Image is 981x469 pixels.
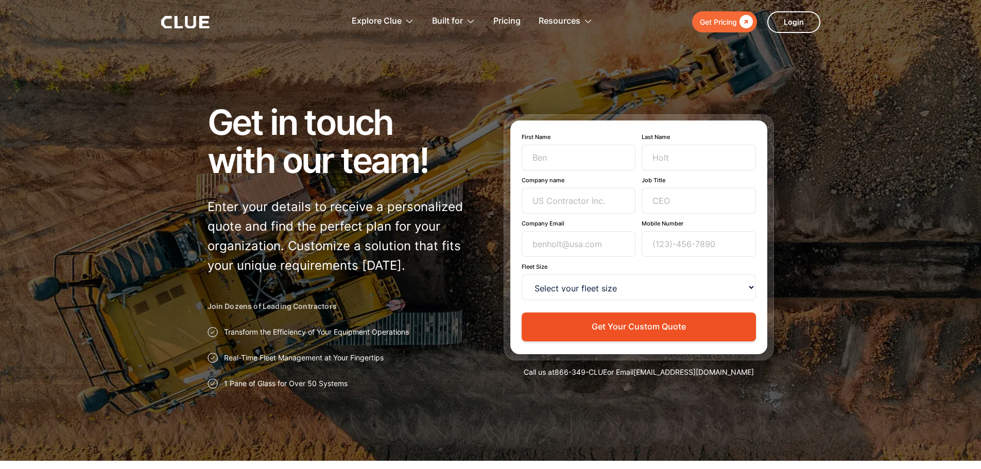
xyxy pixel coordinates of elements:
div: Call us at or Email [504,367,774,377]
img: Approval checkmark icon [208,378,218,389]
div: Built for [432,5,475,38]
label: Mobile Number [642,220,756,227]
div: Explore Clue [352,5,402,38]
div: Explore Clue [352,5,414,38]
div: Built for [432,5,463,38]
input: Ben [522,145,636,170]
div:  [737,15,753,28]
p: Transform the Efficiency of Your Equipment Operations [224,327,409,337]
a: 866-349-CLUE [555,368,607,376]
a: [EMAIL_ADDRESS][DOMAIN_NAME] [633,368,754,376]
h1: Get in touch with our team! [208,103,478,179]
label: First Name [522,133,636,141]
input: benholt@usa.com [522,231,636,257]
label: Job Title [642,177,756,184]
a: Login [767,11,820,33]
h2: Join Dozens of Leading Contractors [208,301,478,311]
label: Last Name [642,133,756,141]
p: 1 Pane of Glass for Over 50 Systems [224,378,348,389]
p: Real-Time Fleet Management at Your Fingertips [224,353,384,363]
div: Resources [539,5,580,38]
button: Get Your Custom Quote [522,312,756,341]
a: Pricing [493,5,521,38]
input: Holt [642,145,756,170]
input: US Contractor Inc. [522,188,636,214]
p: Enter your details to receive a personalized quote and find the perfect plan for your organizatio... [208,197,478,275]
input: CEO [642,188,756,214]
div: Resources [539,5,593,38]
input: (123)-456-7890 [642,231,756,257]
a: Get Pricing [692,11,757,32]
img: Approval checkmark icon [208,327,218,337]
img: Approval checkmark icon [208,353,218,363]
label: Company name [522,177,636,184]
div: Get Pricing [700,15,737,28]
label: Company Email [522,220,636,227]
label: Fleet Size [522,263,756,270]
